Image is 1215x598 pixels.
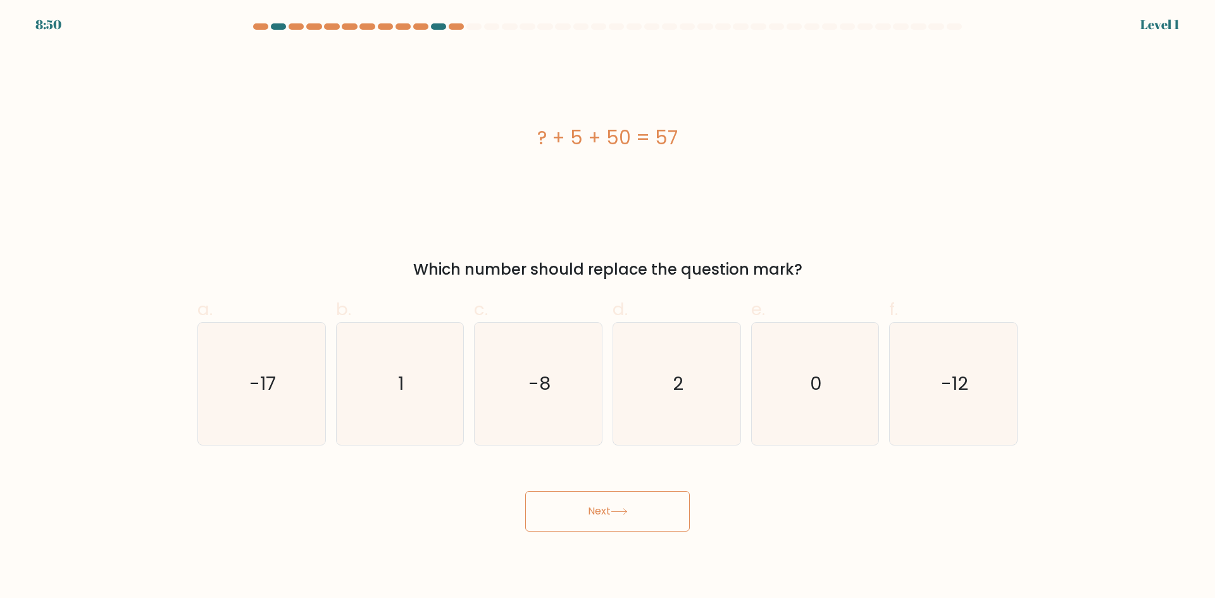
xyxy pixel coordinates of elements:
[810,371,822,396] text: 0
[197,297,213,321] span: a.
[889,297,898,321] span: f.
[197,123,1018,152] div: ? + 5 + 50 = 57
[249,371,276,396] text: -17
[673,371,683,396] text: 2
[35,15,61,34] div: 8:50
[525,491,690,532] button: Next
[528,371,551,396] text: -8
[474,297,488,321] span: c.
[1140,15,1180,34] div: Level 1
[398,371,404,396] text: 1
[205,258,1010,281] div: Which number should replace the question mark?
[941,371,968,396] text: -12
[751,297,765,321] span: e.
[336,297,351,321] span: b.
[613,297,628,321] span: d.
